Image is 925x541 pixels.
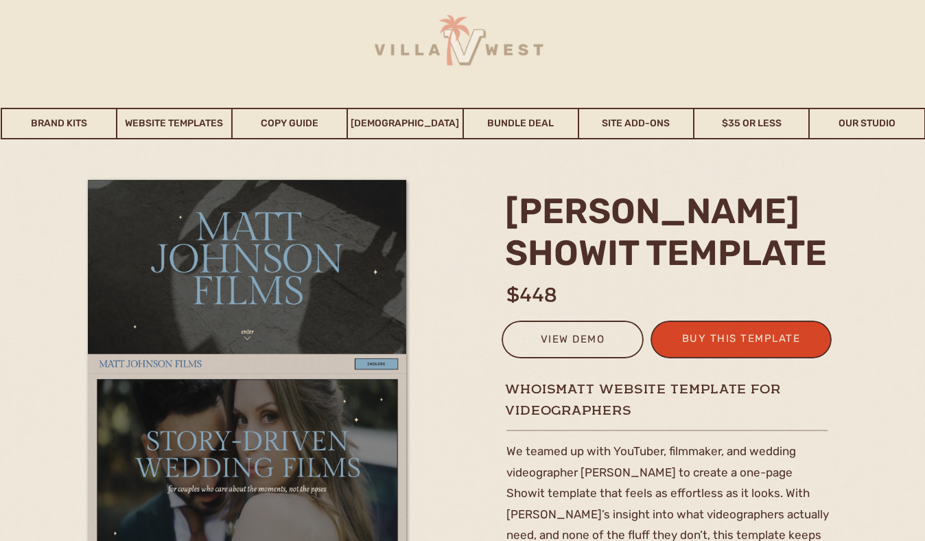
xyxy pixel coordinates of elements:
[233,108,347,139] a: Copy Guide
[674,330,808,352] a: buy this template
[464,108,578,139] a: Bundle Deal
[810,108,924,139] a: Our Studio
[2,108,116,139] a: Brand Kits
[505,190,836,273] h2: [PERSON_NAME] Showit template
[511,330,635,353] a: view demo
[694,108,808,139] a: $35 or Less
[505,380,882,398] h1: whoismatt website template for videographers
[117,108,231,139] a: Website Templates
[579,108,693,139] a: Site Add-Ons
[348,108,462,139] a: [DEMOGRAPHIC_DATA]
[506,281,618,308] h1: $448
